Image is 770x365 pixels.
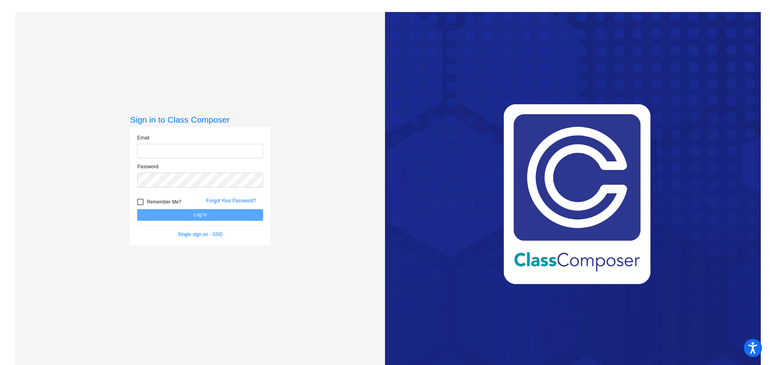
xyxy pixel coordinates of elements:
button: Log In [137,209,263,221]
a: Single sign on - SSO [178,232,223,237]
a: Forgot Your Password? [206,198,256,204]
h3: Sign in to Class Composer [130,115,270,125]
span: Remember Me? [147,197,181,207]
label: Password [137,163,158,170]
label: Email [137,134,149,141]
